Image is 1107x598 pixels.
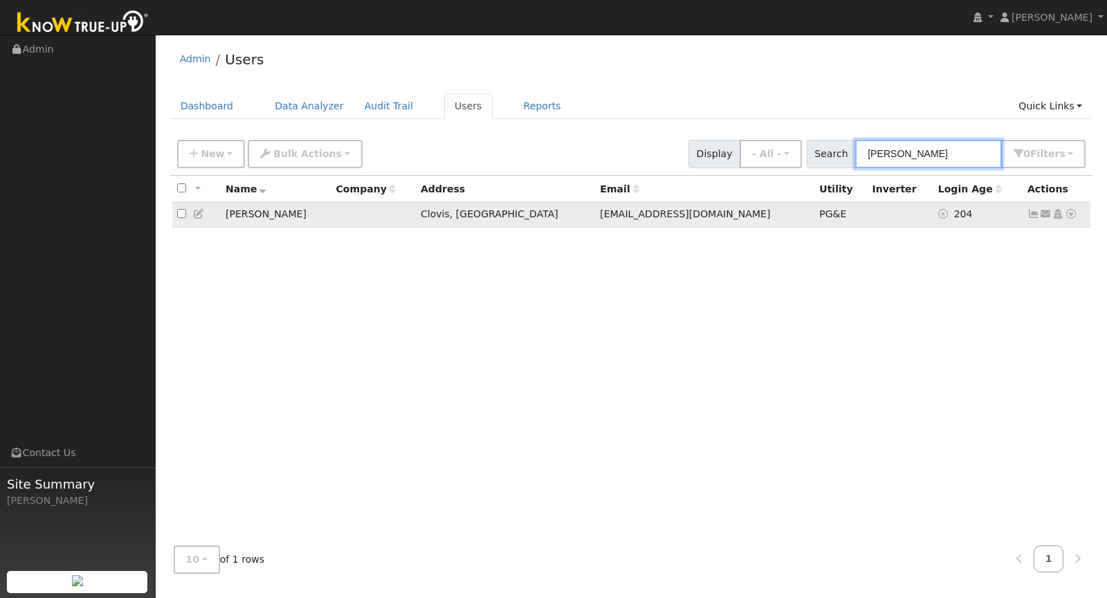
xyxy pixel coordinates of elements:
span: of 1 rows [174,545,265,574]
span: New [201,148,224,159]
span: [PERSON_NAME] [1012,12,1092,23]
a: Users [225,51,264,68]
img: retrieve [72,575,83,586]
span: PG&E [819,208,846,219]
div: Actions [1027,182,1086,197]
button: Bulk Actions [248,140,362,168]
span: Site Summary [7,475,148,493]
span: s [1059,148,1065,159]
a: Show Graph [1027,208,1040,219]
div: [PERSON_NAME] [7,493,148,508]
span: 02/12/2025 11:58:47 AM [954,208,973,219]
td: [PERSON_NAME] [221,202,331,228]
span: Bulk Actions [273,148,342,159]
a: No login access [938,208,954,219]
a: Login As [1052,208,1064,219]
a: Users [444,93,493,119]
span: Company name [336,183,396,194]
div: Utility [819,182,862,197]
span: Search [807,140,856,168]
span: [EMAIL_ADDRESS][DOMAIN_NAME] [600,208,770,219]
span: Display [688,140,740,168]
span: Email [600,183,639,194]
button: 0Filters [1001,140,1086,168]
a: Dashboard [170,93,244,119]
button: - All - [740,140,802,168]
a: 1 [1034,545,1064,572]
span: 10 [186,554,200,565]
a: Admin [180,53,211,64]
div: Inverter [872,182,928,197]
a: Audit Trail [354,93,423,119]
a: v_olena@yahoo.com [1040,207,1052,221]
a: Quick Links [1008,93,1092,119]
span: Name [226,183,266,194]
button: 10 [174,545,220,574]
button: New [177,140,246,168]
span: Days since last login [938,183,1002,194]
td: Clovis, [GEOGRAPHIC_DATA] [416,202,595,228]
a: Reports [513,93,571,119]
a: Data Analyzer [264,93,354,119]
div: Address [421,182,590,197]
a: Other actions [1065,207,1077,221]
img: Know True-Up [10,8,156,39]
span: Filter [1030,148,1065,159]
a: Edit User [193,208,205,219]
input: Search [855,140,1002,168]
